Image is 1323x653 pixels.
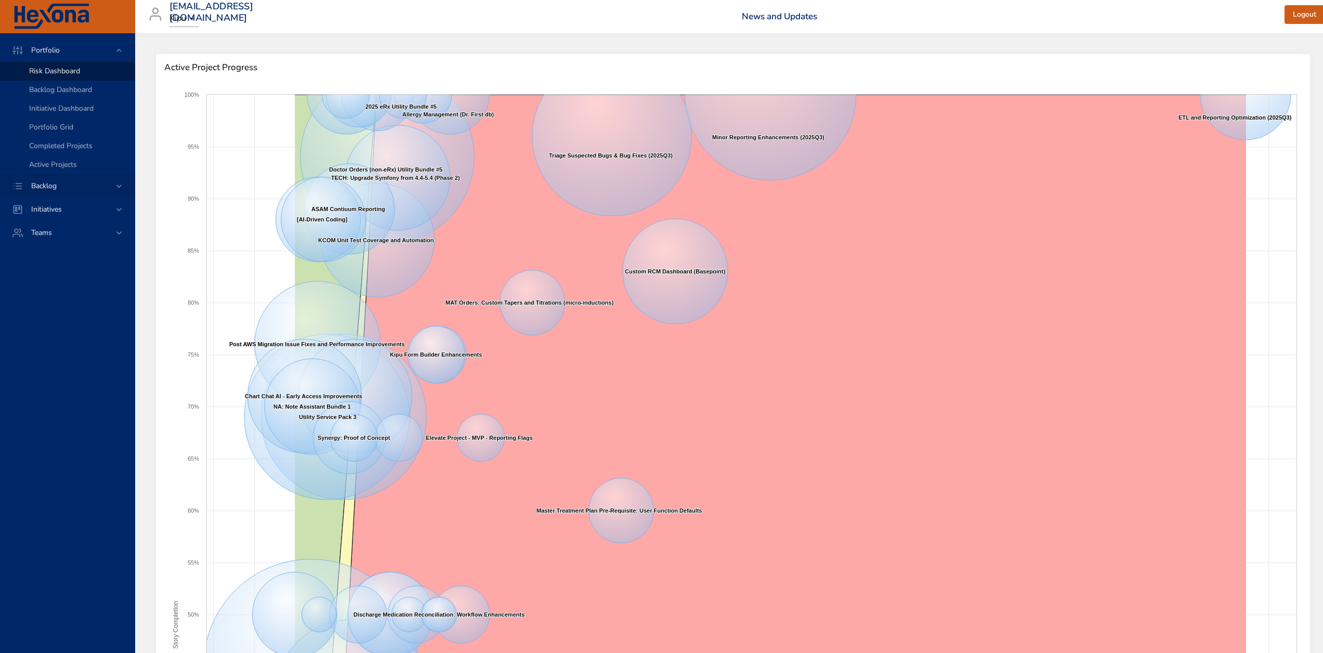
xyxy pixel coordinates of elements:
span: Portfolio [23,45,68,55]
div: Kipu [169,10,199,27]
text: 50% [188,611,199,618]
span: Completed Projects [29,141,93,151]
span: Portfolio Grid [29,122,73,132]
text: 65% [188,455,199,462]
text: Chart Chat AI - Early Access Improvements [245,393,362,399]
text: 95% [188,143,199,150]
text: ETL and Reporting Optimization (2025Q3) [1178,114,1292,121]
img: Hexona [12,4,90,30]
text: Custom RCM Dashboard (Basepoint) [625,268,725,275]
text: Minor Reporting Enhancements (2025Q3) [712,134,824,140]
text: Utility Service Pack 3 [299,414,357,420]
span: Teams [23,228,60,238]
text: 70% [188,403,199,410]
span: Active Project Progress [164,62,1302,73]
text: 90% [188,195,199,202]
text: Post AWS Migration Issue Fixes and Performance Improvements [229,341,405,347]
text: 75% [188,351,199,358]
text: TECH: Upgrade Symfony from 4.4-5.4 (Phase 2) [331,175,460,181]
text: Elevate Project - MVP - Reporting Flags [426,435,533,441]
text: Allergy Management (Dr. First db) [402,111,494,117]
span: Initiative Dashboard [29,103,94,113]
h3: [EMAIL_ADDRESS][DOMAIN_NAME] [169,1,253,23]
text: 100% [185,92,199,98]
text: 85% [188,247,199,254]
text: Kipu Form Builder Enhancements [390,351,482,358]
text: MAT Orders: Custom Tapers and Titrations (micro-inductions) [446,299,614,306]
text: 80% [188,299,199,306]
text: Discharge Medication Reconciliation: Workflow Enhancements [353,611,525,618]
text: 2025 eRx Utility Bundle #5 [365,103,437,110]
text: Doctor Orders (non-eRx) Utility Bundle #5 [329,166,442,173]
text: 60% [188,507,199,514]
text: Triage Suspected Bugs & Bug Fixes (2025Q3) [549,152,673,159]
span: Active Projects [29,160,77,169]
text: NA: Note Assistant Bundle 1 [273,403,351,410]
text: ASAM Contiuum Reporting [311,206,385,212]
text: Synergy: Proof of Concept [318,435,390,441]
span: Initiatives [23,204,70,214]
text: [AI-Driven Coding] [297,216,347,223]
span: Logout [1293,8,1316,21]
text: 55% [188,559,199,566]
text: KCOM Unit Test Coverage and Automation [318,237,434,243]
span: Risk Dashboard [29,66,80,76]
span: Backlog Dashboard [29,85,92,95]
text: Master Treatment Plan Pre-Requisite: User Function Defaults [536,507,702,514]
span: Backlog [23,181,65,191]
a: News and Updates [742,10,817,22]
text: Story Completion [172,601,179,649]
